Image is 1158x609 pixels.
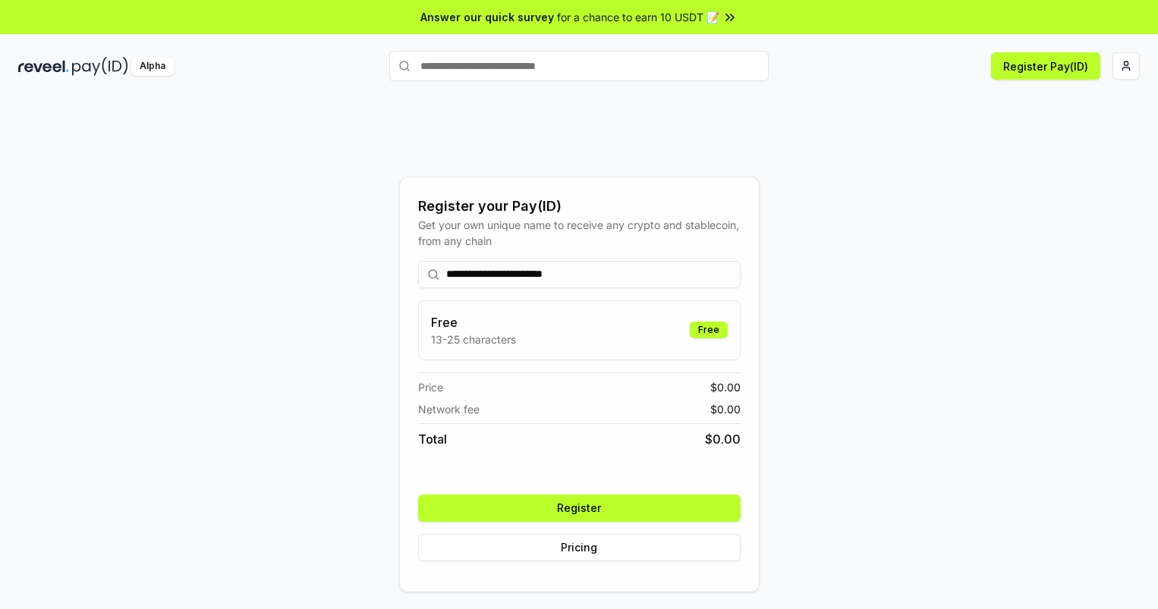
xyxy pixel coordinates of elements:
[420,9,554,25] span: Answer our quick survey
[418,196,741,217] div: Register your Pay(ID)
[710,401,741,417] span: $ 0.00
[418,494,741,522] button: Register
[131,57,174,76] div: Alpha
[710,379,741,395] span: $ 0.00
[431,313,516,331] h3: Free
[18,57,69,76] img: reveel_dark
[72,57,128,76] img: pay_id
[418,401,480,417] span: Network fee
[431,331,516,347] p: 13-25 characters
[418,217,741,249] div: Get your own unique name to receive any crypto and stablecoin, from any chain
[557,9,719,25] span: for a chance to earn 10 USDT 📝
[418,430,447,448] span: Total
[418,534,741,561] button: Pricing
[690,322,728,338] div: Free
[418,379,443,395] span: Price
[705,430,741,448] span: $ 0.00
[991,52,1100,80] button: Register Pay(ID)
